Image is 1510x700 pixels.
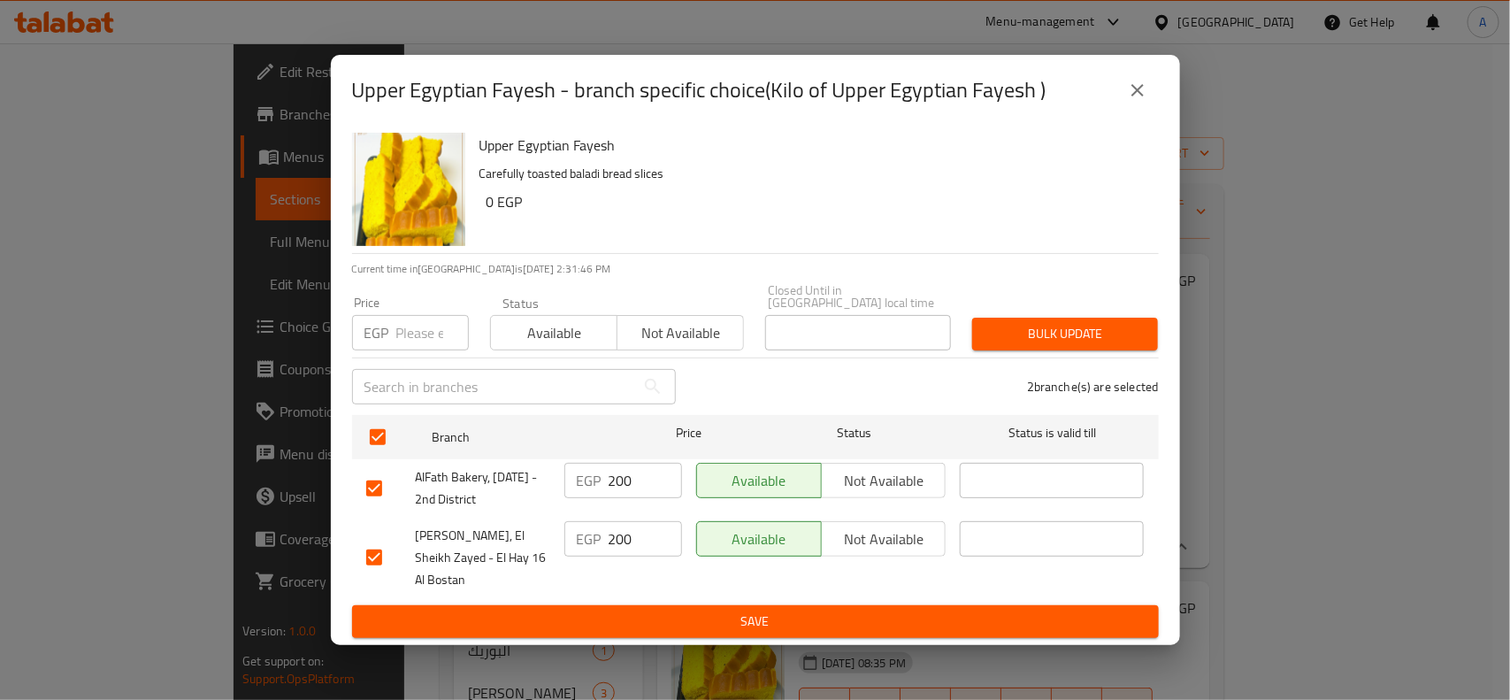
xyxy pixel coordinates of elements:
p: EGP [577,470,602,491]
input: Please enter price [609,521,682,557]
button: close [1116,69,1159,112]
span: Branch [432,427,616,449]
p: Current time in [GEOGRAPHIC_DATA] is [DATE] 2:31:46 PM [352,261,1159,277]
button: Not available [617,315,744,350]
span: Not available [829,527,939,552]
span: Not available [625,320,737,346]
span: [PERSON_NAME], El Sheikh Zayed - El Hay 16 Al Bostan [416,525,550,591]
p: 2 branche(s) are selected [1027,378,1159,396]
span: Available [498,320,610,346]
span: Price [630,422,747,444]
p: Carefully toasted baladi bread slices [479,163,1145,185]
p: EGP [364,322,389,343]
span: Not available [829,468,939,494]
img: Upper Egyptian Fayesh [352,133,465,246]
span: Status is valid till [960,422,1144,444]
span: Available [704,527,815,552]
button: Bulk update [972,318,1158,350]
h6: Upper Egyptian Fayesh [479,133,1145,158]
button: Available [696,463,822,498]
button: Available [696,521,822,557]
input: Please enter price [609,463,682,498]
button: Not available [821,521,947,557]
button: Not available [821,463,947,498]
span: AlFath Bakery, [DATE] - 2nd District [416,466,550,511]
span: Status [762,422,946,444]
h6: 0 EGP [487,189,1145,214]
button: Available [490,315,617,350]
span: Bulk update [986,323,1144,345]
p: EGP [577,528,602,550]
h2: Upper Egyptian Fayesh - branch specific choice(Kilo of Upper Egyptian Fayesh ) [352,76,1046,104]
button: Save [352,605,1159,638]
span: Available [704,468,815,494]
input: Search in branches [352,369,635,404]
span: Save [366,611,1145,633]
input: Please enter price [396,315,469,350]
